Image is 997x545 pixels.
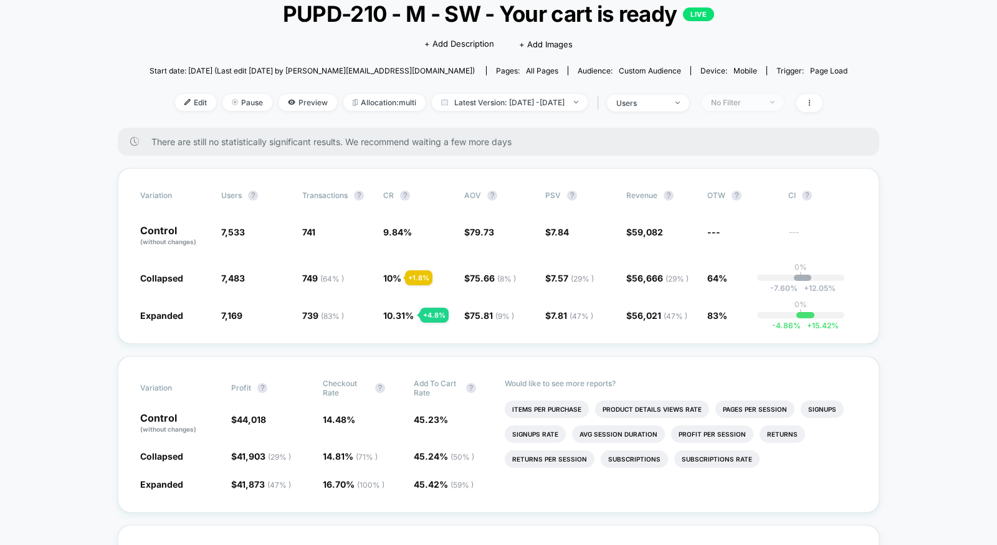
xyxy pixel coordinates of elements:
span: ( 50 % ) [451,452,474,462]
span: $ [464,227,494,237]
span: ( 59 % ) [451,480,474,490]
img: end [675,102,680,104]
div: No Filter [711,98,761,107]
span: ( 47 % ) [664,311,687,321]
span: ( 29 % ) [665,274,689,283]
span: + [804,283,809,293]
li: Product Details Views Rate [595,400,709,418]
span: all pages [526,66,558,75]
li: Subscriptions [601,450,668,468]
span: PSV [545,191,561,200]
span: ( 64 % ) [320,274,344,283]
span: $ [231,451,291,462]
li: Avg Session Duration [572,425,665,443]
p: | [799,309,802,318]
span: 15.42 % [801,321,839,330]
li: Profit Per Session [671,425,753,443]
span: 10.31 % [383,310,414,321]
span: 739 [302,310,344,321]
p: Control [140,413,219,434]
p: 0% [794,300,807,309]
div: + 1.8 % [405,270,432,285]
span: + [807,321,812,330]
button: ? [400,191,410,201]
span: ( 100 % ) [357,480,384,490]
span: PUPD-210 - M - SW - Your cart is ready [184,1,813,27]
span: 45.24 % [414,451,474,462]
div: Trigger: [776,66,847,75]
li: Pages Per Session [715,400,794,418]
span: ( 8 % ) [497,274,516,283]
div: Pages: [496,66,558,75]
span: 7,483 [221,273,245,283]
span: $ [626,273,689,283]
span: 44,018 [237,414,266,425]
button: ? [257,383,267,393]
span: Start date: [DATE] (Last edit [DATE] by [PERSON_NAME][EMAIL_ADDRESS][DOMAIN_NAME]) [150,66,475,75]
span: 7,533 [221,227,245,237]
span: 16.70 % [323,479,384,490]
span: ( 47 % ) [267,480,291,490]
span: 56,021 [632,310,687,321]
li: Signups [801,400,844,418]
li: Returns Per Session [505,450,594,468]
span: 59,082 [632,227,663,237]
span: 7.57 [551,273,594,283]
span: 7.84 [551,227,569,237]
p: | [799,272,802,281]
span: ( 9 % ) [495,311,514,321]
span: -7.60 % [770,283,798,293]
img: calendar [441,99,448,105]
span: 741 [302,227,315,237]
span: $ [464,310,514,321]
span: Transactions [302,191,348,200]
span: 14.48 % [323,414,355,425]
span: users [221,191,242,200]
span: Custom Audience [619,66,681,75]
button: ? [664,191,674,201]
p: LIVE [683,7,714,21]
span: Preview [279,94,337,111]
button: ? [732,191,742,201]
span: CI [788,191,857,201]
span: Checkout Rate [323,379,369,397]
li: Signups Rate [505,425,566,443]
span: 10 % [383,273,401,283]
img: end [574,101,578,103]
span: Allocation: multi [343,94,426,111]
span: Pause [222,94,272,111]
span: ( 47 % ) [570,311,593,321]
span: Profit [231,383,251,392]
button: ? [567,191,577,201]
div: users [616,98,666,108]
span: Add To Cart Rate [414,379,460,397]
button: ? [354,191,364,201]
span: ( 29 % ) [268,452,291,462]
span: Collapsed [140,451,183,462]
span: 749 [302,273,344,283]
span: Variation [140,191,209,201]
li: Returns [760,425,805,443]
p: Would like to see more reports? [505,379,857,388]
span: 12.05 % [798,283,836,293]
span: -4.86 % [772,321,801,330]
span: Variation [140,379,209,397]
p: 0% [794,262,807,272]
button: ? [375,383,385,393]
img: edit [184,99,191,105]
span: | [594,94,607,112]
span: + Add Images [519,39,573,49]
span: Latest Version: [DATE] - [DATE] [432,94,588,111]
button: ? [802,191,812,201]
span: 45.42 % [414,479,474,490]
li: Items Per Purchase [505,400,589,418]
span: 56,666 [632,273,689,283]
span: There are still no statistically significant results. We recommend waiting a few more days [151,136,854,147]
span: 45.23 % [414,414,448,425]
span: Edit [175,94,216,111]
span: $ [545,310,593,321]
span: 7.81 [551,310,593,321]
span: Page Load [810,66,847,75]
span: 75.66 [470,273,516,283]
p: Control [140,225,209,247]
